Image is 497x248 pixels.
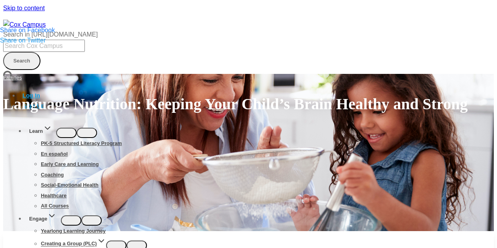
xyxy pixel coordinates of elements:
button: Child menu of Engage [61,215,81,226]
a: En español [41,149,68,159]
span: Learn [29,128,52,134]
img: Cox Campus [3,20,46,30]
a: Early Care and Learning [41,159,99,169]
span: Engage [29,216,57,222]
button: Child menu of Learn [77,128,97,138]
button: Child menu of Engage [81,215,102,226]
span: Creating a Group (PLC) [41,241,106,247]
a: All Courses [41,201,69,211]
a: Yearlong Learning Journey [41,226,106,236]
span: Search in [URL][DOMAIN_NAME] [3,31,98,38]
a: Social-Emotional Health [41,180,98,190]
input: Search Cox Campus [3,40,85,52]
a: Healthcare [41,191,66,200]
a: Log In [19,88,44,102]
button: Child menu of Learn [56,128,77,138]
a: Skip to content [3,5,45,11]
h1: Language Nutrition: Keeping Your Child’s Brain Healthy and Strong [3,95,494,114]
a: PK-5 Structured Literacy Program [41,138,122,148]
input: Search [3,52,40,70]
a: Coaching [41,170,64,180]
a: Families [3,75,22,81]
